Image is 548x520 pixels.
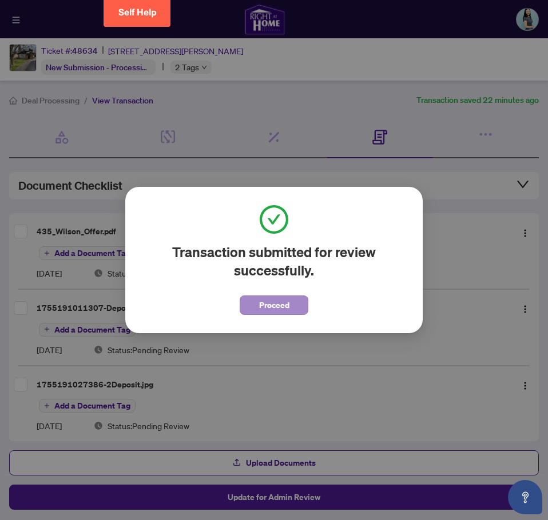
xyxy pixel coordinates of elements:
[118,7,157,18] span: Self Help
[259,296,289,314] span: Proceed
[260,205,288,234] span: check-circle
[508,480,542,514] button: Open asap
[144,243,404,279] h2: Transaction submitted for review successfully.
[240,295,308,315] button: Proceed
